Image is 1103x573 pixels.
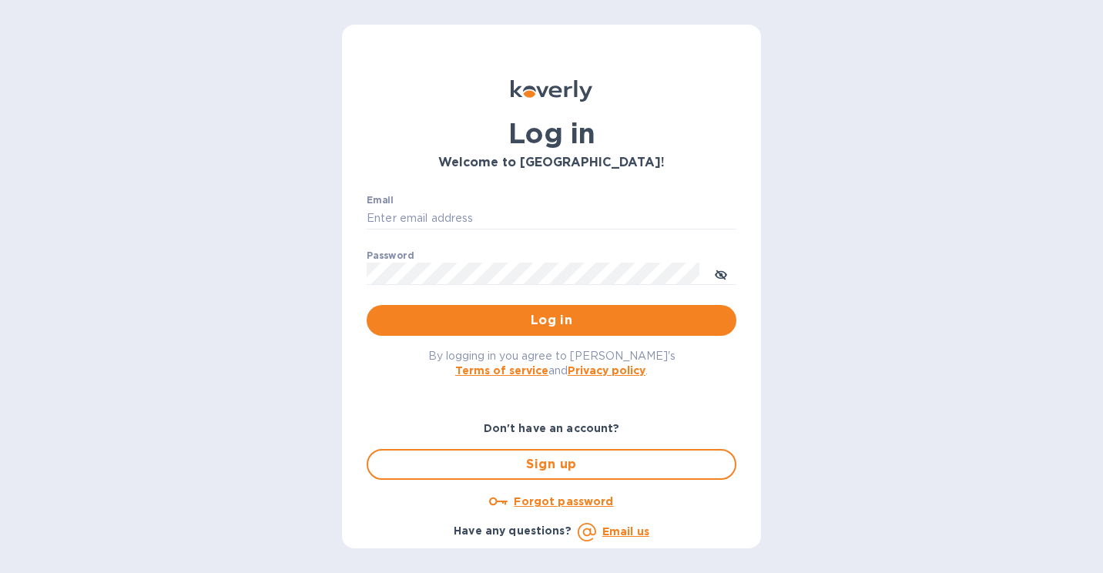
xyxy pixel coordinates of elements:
[367,207,736,230] input: Enter email address
[568,364,645,377] a: Privacy policy
[454,524,572,537] b: Have any questions?
[428,350,676,377] span: By logging in you agree to [PERSON_NAME]'s and .
[602,525,649,538] a: Email us
[367,196,394,205] label: Email
[379,311,724,330] span: Log in
[367,449,736,480] button: Sign up
[706,258,736,289] button: toggle password visibility
[514,495,613,508] u: Forgot password
[367,305,736,336] button: Log in
[484,422,620,434] b: Don't have an account?
[455,364,548,377] a: Terms of service
[367,156,736,170] h3: Welcome to [GEOGRAPHIC_DATA]!
[367,251,414,260] label: Password
[367,117,736,149] h1: Log in
[381,455,722,474] span: Sign up
[511,80,592,102] img: Koverly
